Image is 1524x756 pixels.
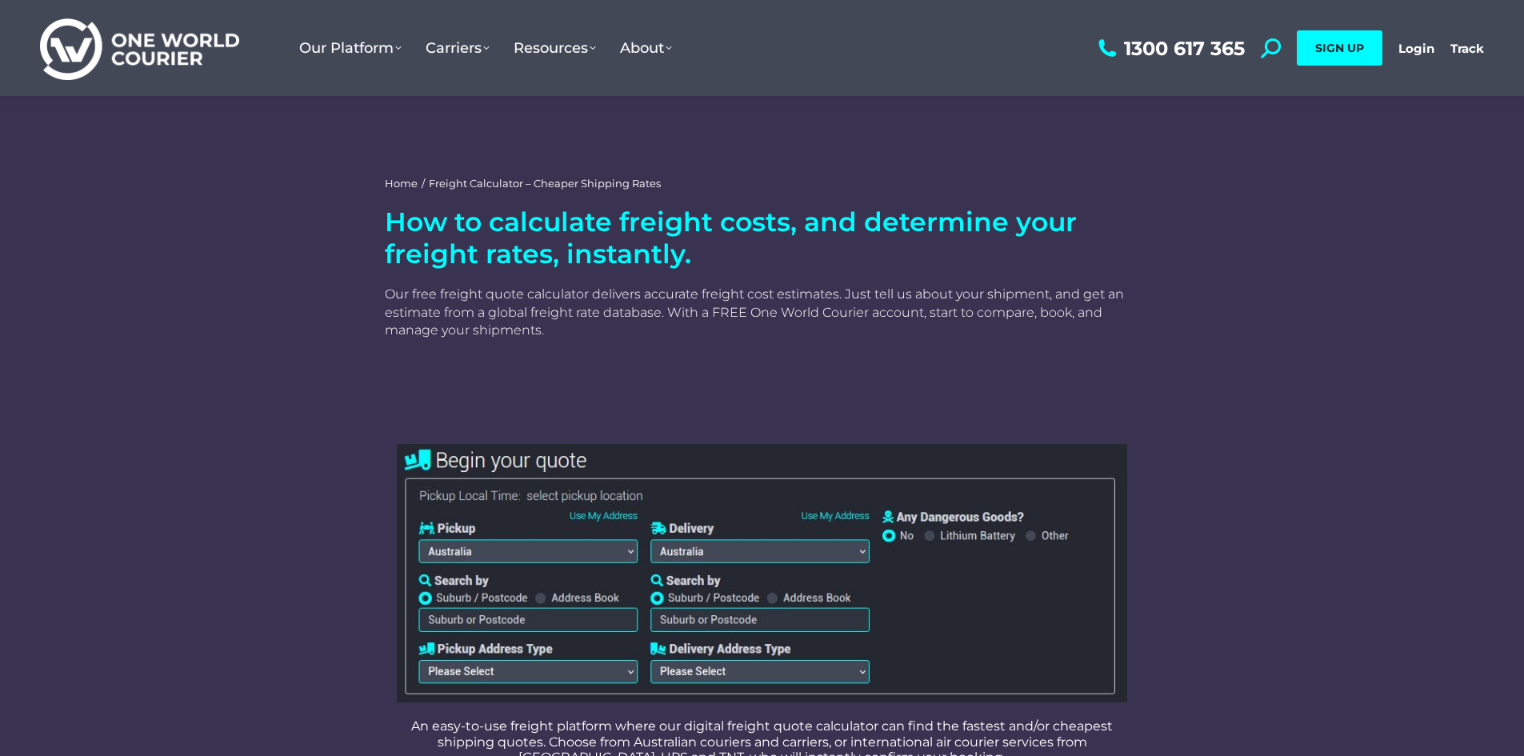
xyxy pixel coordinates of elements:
[429,176,661,190] span: Freight Calculator – Cheaper Shipping Rates
[287,23,414,73] a: Our Platform
[385,177,418,190] span: Home
[397,444,1126,703] img: blank shipping quote page get instant freight quotes. software user interface
[608,23,684,73] a: About
[40,16,239,81] img: One World Courier
[514,39,596,57] span: Resources
[385,176,418,190] a: Home
[620,39,672,57] span: About
[1398,41,1434,56] a: Login
[426,39,490,57] span: Carriers
[385,286,1138,339] p: Our free freight quote calculator delivers accurate freight cost estimates. Just tell us about yo...
[502,23,608,73] a: Resources
[385,206,1138,270] h2: How to calculate freight costs, and determine your freight rates, instantly.
[1094,38,1245,58] a: 1300 617 365
[1450,41,1484,56] a: Track
[299,39,402,57] span: Our Platform
[1297,30,1382,66] a: SIGN UP
[414,23,502,73] a: Carriers
[1315,41,1364,55] span: SIGN UP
